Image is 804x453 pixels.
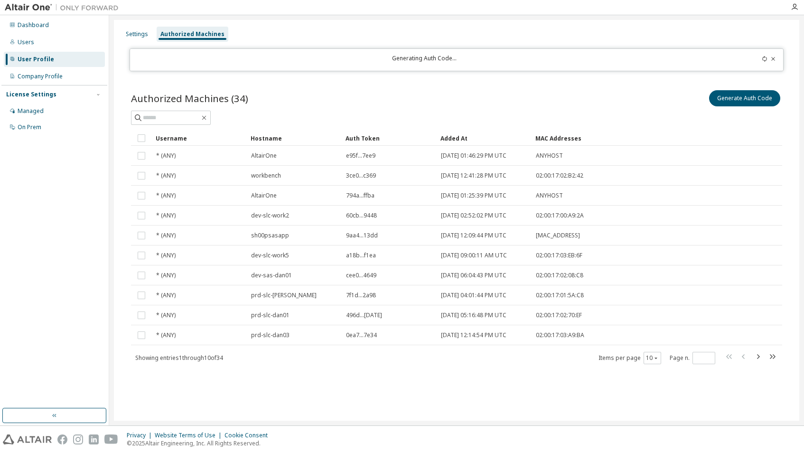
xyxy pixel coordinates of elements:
div: User Profile [18,56,54,63]
button: Generate Auth Code [709,90,780,106]
span: workbench [251,172,281,179]
span: 7f1d...2a98 [346,292,376,299]
span: 3ce0...c369 [346,172,376,179]
div: Settings [126,30,148,38]
img: facebook.svg [57,434,67,444]
span: 0ea7...7e34 [346,331,377,339]
span: [DATE] 06:04:43 PM UTC [441,272,506,279]
span: * (ANY) [156,331,176,339]
span: * (ANY) [156,232,176,239]
span: 02:00:17:02:70:EF [536,311,582,319]
span: [DATE] 02:52:02 PM UTC [441,212,506,219]
span: AltairOne [251,152,277,160]
span: Authorized Machines (34) [131,92,248,105]
span: 60cb...9448 [346,212,377,219]
span: 02:00:17:03:A9:BA [536,331,584,339]
span: * (ANY) [156,252,176,259]
span: 794a...ffba [346,192,374,199]
div: Company Profile [18,73,63,80]
span: [DATE] 09:00:11 AM UTC [441,252,507,259]
img: youtube.svg [104,434,118,444]
span: ANYHOST [536,152,563,160]
button: 10 [646,354,659,362]
div: License Settings [6,91,56,98]
span: Showing entries 1 through 10 of 34 [135,354,223,362]
div: Users [18,38,34,46]
span: [DATE] 01:25:39 PM UTC [441,192,506,199]
img: instagram.svg [73,434,83,444]
span: prd-slc-dan03 [251,331,290,339]
span: cee0...4649 [346,272,376,279]
span: 02:00:17:03:EB:6F [536,252,582,259]
span: [DATE] 12:14:54 PM UTC [441,331,506,339]
div: Authorized Machines [160,30,224,38]
span: [DATE] 12:09:44 PM UTC [441,232,506,239]
div: On Prem [18,123,41,131]
span: 02:00:17:02:08:C8 [536,272,583,279]
span: sh00psasapp [251,232,289,239]
span: Items per page [598,352,661,364]
div: Cookie Consent [224,432,273,439]
span: a18b...f1ea [346,252,376,259]
span: * (ANY) [156,192,176,199]
span: 02:00:17:00:A9:2A [536,212,584,219]
span: [DATE] 04:01:44 PM UTC [441,292,506,299]
span: 02:00:17:01:5A:C8 [536,292,584,299]
div: Auth Token [346,131,433,146]
div: Website Terms of Use [155,432,224,439]
div: Hostname [251,131,338,146]
span: prd-slc-[PERSON_NAME] [251,292,317,299]
span: * (ANY) [156,212,176,219]
span: 496d...[DATE] [346,311,382,319]
span: dev-slc-work2 [251,212,289,219]
div: Added At [440,131,528,146]
div: Dashboard [18,21,49,29]
span: dev-sas-dan01 [251,272,292,279]
span: * (ANY) [156,272,176,279]
span: ANYHOST [536,192,563,199]
img: linkedin.svg [89,434,99,444]
div: Generating Auth Code... [136,55,713,65]
span: [DATE] 01:46:29 PM UTC [441,152,506,160]
img: Altair One [5,3,123,12]
span: Page n. [670,352,715,364]
span: [DATE] 12:41:28 PM UTC [441,172,506,179]
span: * (ANY) [156,292,176,299]
span: 9aa4...13dd [346,232,378,239]
span: * (ANY) [156,172,176,179]
span: AltairOne [251,192,277,199]
span: dev-slc-work5 [251,252,289,259]
div: Managed [18,107,44,115]
div: Privacy [127,432,155,439]
span: prd-slc-dan01 [251,311,290,319]
span: [MAC_ADDRESS] [536,232,580,239]
div: MAC Addresses [535,131,682,146]
span: [DATE] 05:16:48 PM UTC [441,311,506,319]
img: altair_logo.svg [3,434,52,444]
p: © 2025 Altair Engineering, Inc. All Rights Reserved. [127,439,273,447]
div: Username [156,131,243,146]
span: * (ANY) [156,311,176,319]
span: * (ANY) [156,152,176,160]
span: 02:00:17:02:B2:42 [536,172,583,179]
span: e95f...7ee9 [346,152,375,160]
